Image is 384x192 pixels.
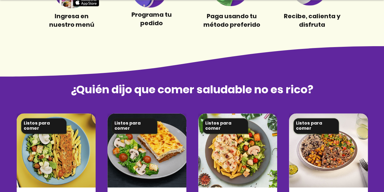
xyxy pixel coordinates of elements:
iframe: Messagebird Livechat Widget [349,157,378,186]
span: Listos para comer [296,120,322,132]
img: foody-sancocho-valluno-con-pierna-pernil.png [17,113,96,187]
img: foody-sancocho-valluno-con-pierna-pernil.png [198,113,277,187]
span: Listos para comer [114,120,141,132]
span: Listos para comer [205,120,231,132]
span: Recibe, calienta y disfruta [284,12,341,29]
img: foody-sancocho-valluno-con-pierna-pernil.png [107,113,186,187]
span: Programa tu pedido [131,10,172,27]
span: ¿Quién dijo que comer saludable no es rico? [70,82,313,97]
span: Listos para comer [24,120,50,132]
img: foody-sancocho-valluno-con-pierna-pernil.png [289,113,368,187]
span: Paga usando tu método preferido [203,12,260,29]
span: Ingresa en nuestro menú [49,12,94,29]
